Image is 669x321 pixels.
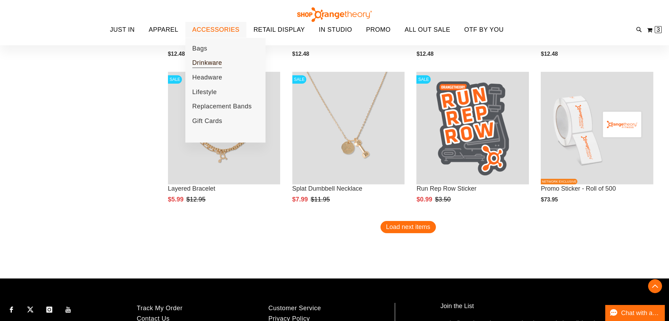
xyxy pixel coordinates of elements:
a: Run Rep Row Sticker [416,185,476,192]
span: Lifestyle [192,89,217,97]
span: IN STUDIO [319,22,352,38]
span: JUST IN [110,22,134,38]
span: APPAREL [149,22,178,38]
span: Replacement Bands [192,103,252,112]
span: $12.48 [168,51,186,57]
span: NETWORK EXCLUSIVE [541,179,577,184]
a: Splat Dumbbell Necklace [292,185,362,192]
a: Customer Service [268,305,321,312]
span: $73.95 [541,197,559,202]
a: Track My Order [137,305,183,312]
span: SALE [292,75,307,84]
span: RETAIL DISPLAY [253,22,305,38]
a: Visit our X page [24,303,36,315]
button: Chat with an Expert [605,305,665,321]
span: Bags [192,45,207,54]
span: $12.95 [186,196,207,203]
a: Layered BraceletSALE [168,72,280,185]
span: $5.99 [168,196,185,203]
span: Gift Cards [192,117,222,126]
a: Front facing view of plus Necklace - GoldSALE [292,72,405,185]
span: ACCESSORIES [192,22,240,38]
span: OTF BY YOU [464,22,503,38]
img: Layered Bracelet [168,72,280,184]
span: $3.50 [435,196,452,203]
span: SALE [168,75,182,84]
span: PROMO [366,22,391,38]
span: $12.48 [541,51,559,57]
div: product [289,68,408,221]
span: Chat with an Expert [621,310,661,316]
span: SALE [416,75,431,84]
img: Shop Orangetheory [296,7,373,22]
span: Drinkware [192,59,222,68]
span: ALL OUT SALE [405,22,450,38]
a: Layered Bracelet [168,185,215,192]
img: Run Rep Row Sticker [416,72,529,184]
a: Promo Sticker - Roll of 500NETWORK EXCLUSIVE [541,72,653,185]
span: $7.99 [292,196,309,203]
button: Back To Top [648,279,662,293]
span: Headware [192,74,222,83]
button: Load next items [380,221,436,233]
img: Front facing view of plus Necklace - Gold [292,72,405,184]
a: Visit our Youtube page [62,303,74,315]
span: $0.99 [416,196,433,203]
a: Run Rep Row StickerSALE [416,72,529,185]
span: 3 [656,26,660,33]
img: Promo Sticker - Roll of 500 [541,72,653,184]
span: Load next items [386,223,430,230]
span: $12.48 [292,51,310,57]
span: $11.95 [311,196,331,203]
a: Visit our Instagram page [43,303,55,315]
span: $12.48 [416,51,435,57]
a: Visit our Facebook page [5,303,17,315]
a: Promo Sticker - Roll of 500 [541,185,616,192]
img: Twitter [27,306,33,313]
div: product [537,68,657,221]
div: product [164,68,284,221]
h4: Join the List [440,303,653,316]
div: product [413,68,532,221]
